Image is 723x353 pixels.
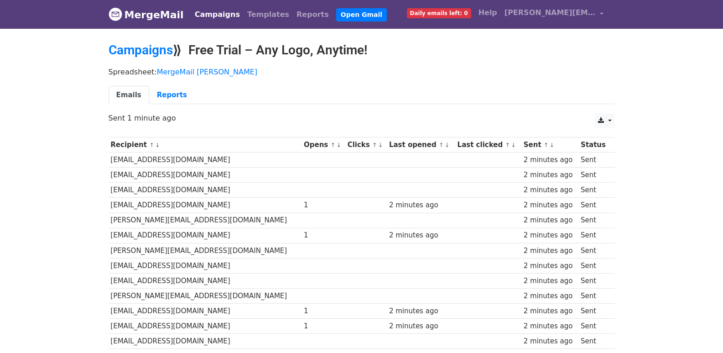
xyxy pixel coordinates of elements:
[109,137,302,153] th: Recipient
[524,170,577,180] div: 2 minutes ago
[109,42,173,58] a: Campaigns
[109,258,302,273] td: [EMAIL_ADDRESS][DOMAIN_NAME]
[304,321,343,332] div: 1
[501,4,608,25] a: [PERSON_NAME][EMAIL_ADDRESS][DOMAIN_NAME]
[345,137,387,153] th: Clicks
[389,321,453,332] div: 2 minutes ago
[524,230,577,241] div: 2 minutes ago
[149,86,195,105] a: Reports
[524,276,577,286] div: 2 minutes ago
[109,153,302,168] td: [EMAIL_ADDRESS][DOMAIN_NAME]
[524,336,577,347] div: 2 minutes ago
[387,137,455,153] th: Last opened
[550,142,555,148] a: ↓
[157,68,257,76] a: MergeMail [PERSON_NAME]
[524,185,577,195] div: 2 minutes ago
[109,183,302,198] td: [EMAIL_ADDRESS][DOMAIN_NAME]
[372,142,377,148] a: ↑
[578,304,610,319] td: Sent
[505,7,596,18] span: [PERSON_NAME][EMAIL_ADDRESS][DOMAIN_NAME]
[524,155,577,165] div: 2 minutes ago
[331,142,336,148] a: ↑
[475,4,501,22] a: Help
[109,334,302,349] td: [EMAIL_ADDRESS][DOMAIN_NAME]
[403,4,475,22] a: Daily emails left: 0
[109,273,302,288] td: [EMAIL_ADDRESS][DOMAIN_NAME]
[505,142,510,148] a: ↑
[109,289,302,304] td: [PERSON_NAME][EMAIL_ADDRESS][DOMAIN_NAME]
[304,230,343,241] div: 1
[109,86,149,105] a: Emails
[511,142,516,148] a: ↓
[109,304,302,319] td: [EMAIL_ADDRESS][DOMAIN_NAME]
[578,273,610,288] td: Sent
[521,137,578,153] th: Sent
[109,243,302,258] td: [PERSON_NAME][EMAIL_ADDRESS][DOMAIN_NAME]
[336,8,387,21] a: Open Gmail
[293,5,333,24] a: Reports
[524,200,577,211] div: 2 minutes ago
[578,228,610,243] td: Sent
[109,5,184,24] a: MergeMail
[149,142,154,148] a: ↑
[304,306,343,316] div: 1
[578,198,610,213] td: Sent
[109,198,302,213] td: [EMAIL_ADDRESS][DOMAIN_NAME]
[578,168,610,183] td: Sent
[155,142,160,148] a: ↓
[302,137,345,153] th: Opens
[524,246,577,256] div: 2 minutes ago
[578,258,610,273] td: Sent
[304,200,343,211] div: 1
[407,8,471,18] span: Daily emails left: 0
[389,230,453,241] div: 2 minutes ago
[389,200,453,211] div: 2 minutes ago
[109,42,615,58] h2: ⟫ Free Trial – Any Logo, Anytime!
[578,213,610,228] td: Sent
[524,215,577,226] div: 2 minutes ago
[578,183,610,198] td: Sent
[524,261,577,271] div: 2 minutes ago
[109,67,615,77] p: Spreadsheet:
[544,142,549,148] a: ↑
[109,7,122,21] img: MergeMail logo
[336,142,341,148] a: ↓
[109,168,302,183] td: [EMAIL_ADDRESS][DOMAIN_NAME]
[378,142,383,148] a: ↓
[389,306,453,316] div: 2 minutes ago
[578,243,610,258] td: Sent
[191,5,244,24] a: Campaigns
[455,137,521,153] th: Last clicked
[109,319,302,334] td: [EMAIL_ADDRESS][DOMAIN_NAME]
[578,153,610,168] td: Sent
[244,5,293,24] a: Templates
[578,334,610,349] td: Sent
[109,113,615,123] p: Sent 1 minute ago
[109,228,302,243] td: [EMAIL_ADDRESS][DOMAIN_NAME]
[578,319,610,334] td: Sent
[524,291,577,301] div: 2 minutes ago
[578,137,610,153] th: Status
[109,213,302,228] td: [PERSON_NAME][EMAIL_ADDRESS][DOMAIN_NAME]
[524,321,577,332] div: 2 minutes ago
[439,142,444,148] a: ↑
[578,289,610,304] td: Sent
[524,306,577,316] div: 2 minutes ago
[445,142,450,148] a: ↓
